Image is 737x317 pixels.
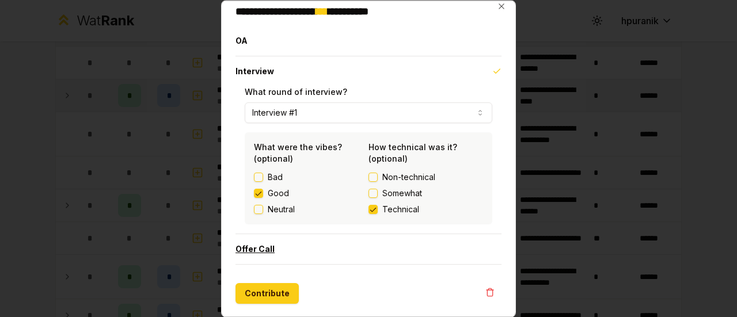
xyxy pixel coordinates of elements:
[382,204,419,215] span: Technical
[268,171,283,183] label: Bad
[268,204,295,215] label: Neutral
[235,283,299,304] button: Contribute
[382,171,435,183] span: Non-technical
[268,188,289,199] label: Good
[235,86,502,234] div: Interview
[382,188,422,199] span: Somewhat
[368,205,378,214] button: Technical
[235,56,502,86] button: Interview
[368,189,378,198] button: Somewhat
[368,142,457,163] label: How technical was it? (optional)
[235,26,502,56] button: OA
[245,87,347,97] label: What round of interview?
[235,234,502,264] button: Offer Call
[254,142,342,163] label: What were the vibes? (optional)
[368,173,378,182] button: Non-technical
